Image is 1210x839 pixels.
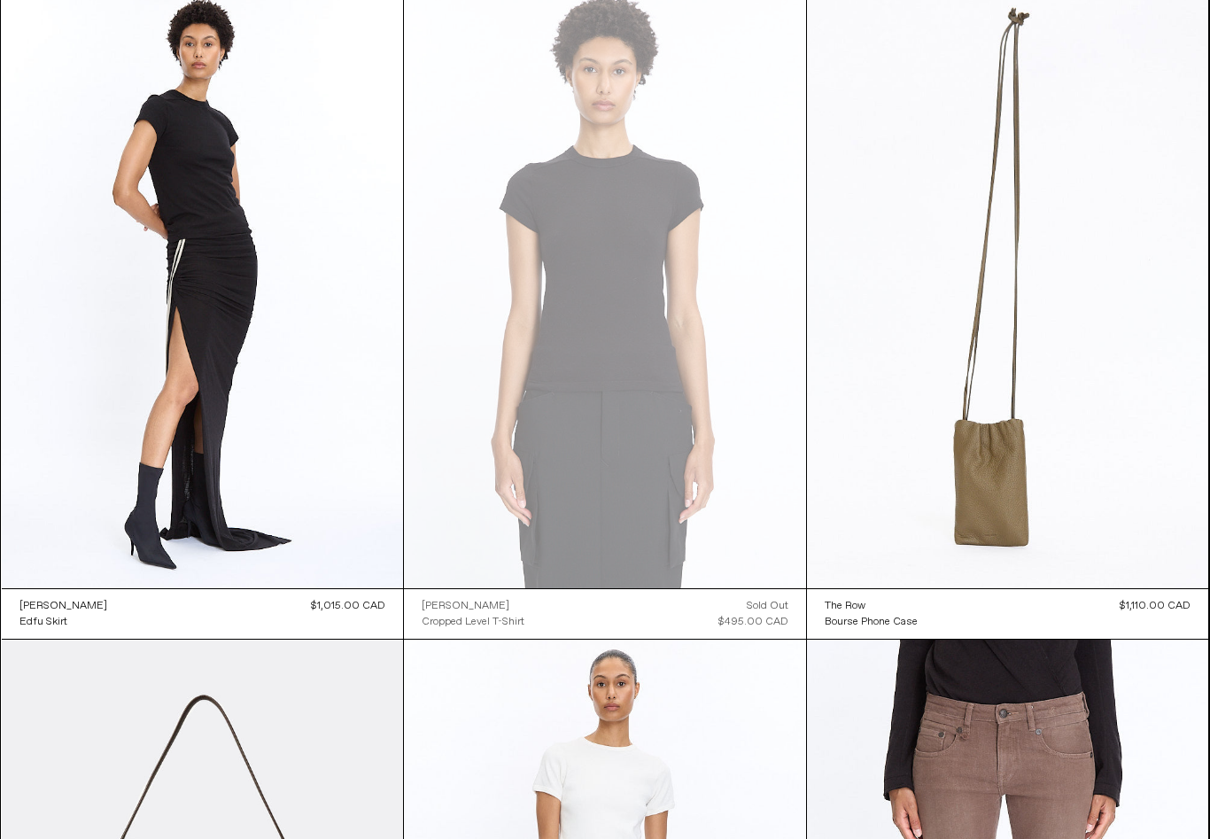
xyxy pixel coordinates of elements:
[422,599,509,614] div: [PERSON_NAME]
[422,614,524,630] a: Cropped Level T-Shirt
[825,598,918,614] a: The Row
[19,615,67,630] div: Edfu Skirt
[825,615,918,630] div: Bourse Phone Case
[19,598,107,614] a: [PERSON_NAME]
[19,599,107,614] div: [PERSON_NAME]
[825,614,918,630] a: Bourse Phone Case
[422,615,524,630] div: Cropped Level T-Shirt
[422,598,524,614] a: [PERSON_NAME]
[747,598,788,614] div: Sold out
[825,599,865,614] div: The Row
[1120,598,1191,614] div: $1,110.00 CAD
[718,614,788,630] div: $495.00 CAD
[19,614,107,630] a: Edfu Skirt
[311,598,385,614] div: $1,015.00 CAD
